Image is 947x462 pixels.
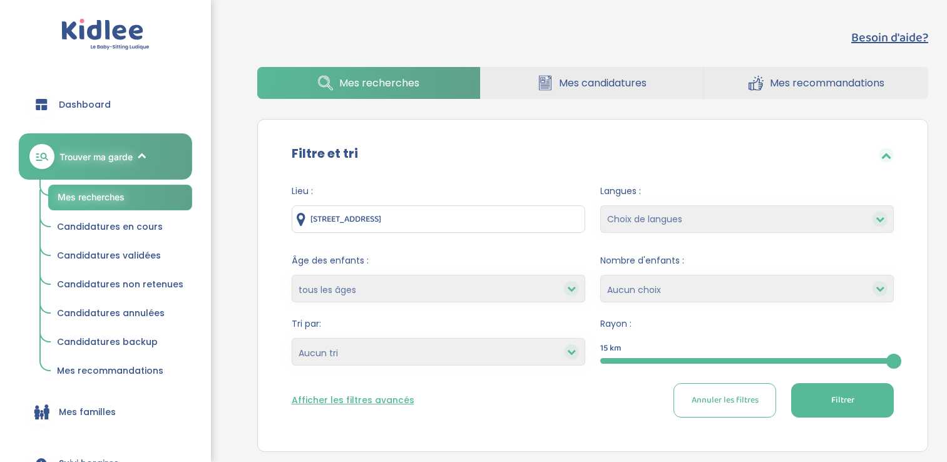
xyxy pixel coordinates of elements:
a: Candidatures non retenues [48,273,192,297]
span: Candidatures backup [57,336,158,348]
span: Candidatures en cours [57,220,163,233]
span: Candidatures non retenues [57,278,183,290]
button: Afficher les filtres avancés [292,394,414,407]
label: Filtre et tri [292,144,358,163]
span: Tri par: [292,317,585,331]
a: Mes recommandations [48,359,192,383]
span: Mes familles [59,406,116,419]
button: Annuler les filtres [673,383,776,418]
span: Filtrer [831,394,854,407]
span: Mes recherches [339,75,419,91]
a: Candidatures backup [48,331,192,354]
a: Mes candidatures [481,67,704,99]
span: 15 km [600,342,622,355]
a: Mes recommandations [704,67,928,99]
button: Besoin d'aide? [851,28,928,47]
span: Mes recommandations [770,75,884,91]
a: Mes recherches [48,185,192,210]
a: Mes familles [19,389,192,434]
a: Mes recherches [257,67,480,99]
span: Trouver ma garde [59,150,133,163]
span: Dashboard [59,98,111,111]
a: Candidatures annulées [48,302,192,326]
input: Ville ou code postale [292,205,585,233]
img: logo.svg [61,19,150,51]
span: Lieu : [292,185,585,198]
a: Candidatures en cours [48,215,192,239]
span: Candidatures validées [57,249,161,262]
span: Mes recommandations [57,364,163,377]
span: Mes candidatures [559,75,647,91]
span: Candidatures annulées [57,307,165,319]
a: Trouver ma garde [19,133,192,180]
span: Âge des enfants : [292,254,585,267]
span: Langues : [600,185,894,198]
span: Annuler les filtres [692,394,759,407]
span: Rayon : [600,317,894,331]
a: Candidatures validées [48,244,192,268]
a: Dashboard [19,82,192,127]
span: Mes recherches [58,192,125,202]
button: Filtrer [791,383,894,418]
span: Nombre d'enfants : [600,254,894,267]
